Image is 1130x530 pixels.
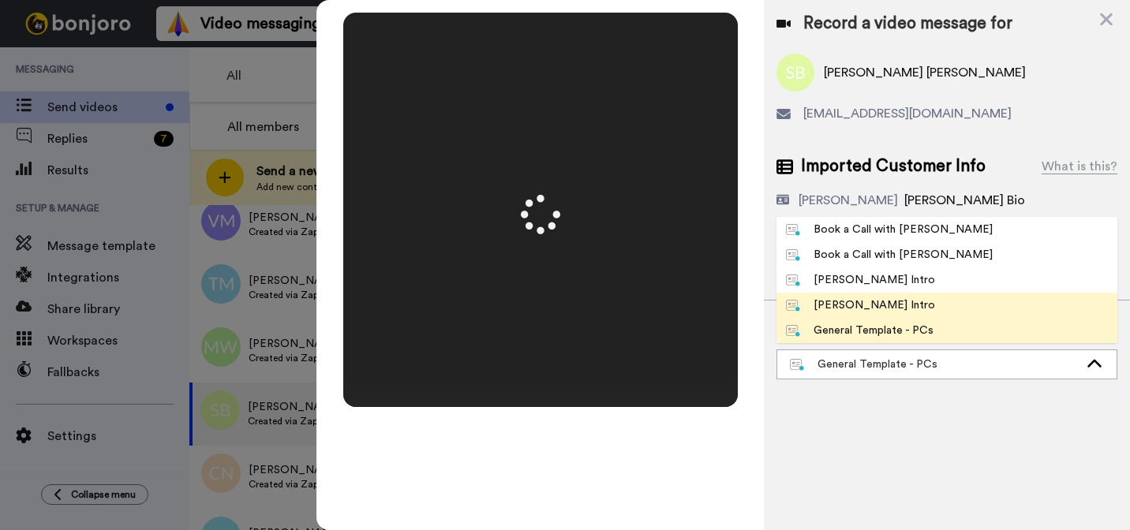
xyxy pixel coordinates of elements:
[786,325,801,338] img: nextgen-template.svg
[904,194,1025,207] span: [PERSON_NAME] Bio
[786,247,993,263] div: Book a Call with [PERSON_NAME]
[786,300,801,312] img: nextgen-template.svg
[1042,157,1117,176] div: What is this?
[786,249,801,262] img: nextgen-template.svg
[786,297,935,313] div: [PERSON_NAME] Intro
[790,356,1079,372] div: General Template - PCs
[801,155,986,178] span: Imported Customer Info
[799,191,898,210] div: [PERSON_NAME]
[786,222,993,237] div: Book a Call with [PERSON_NAME]
[803,104,1012,123] span: [EMAIL_ADDRESS][DOMAIN_NAME]
[786,272,935,288] div: [PERSON_NAME] Intro
[786,274,801,287] img: nextgen-template.svg
[786,323,934,338] div: General Template - PCs
[786,224,801,237] img: nextgen-template.svg
[790,359,805,371] img: nextgen-template.svg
